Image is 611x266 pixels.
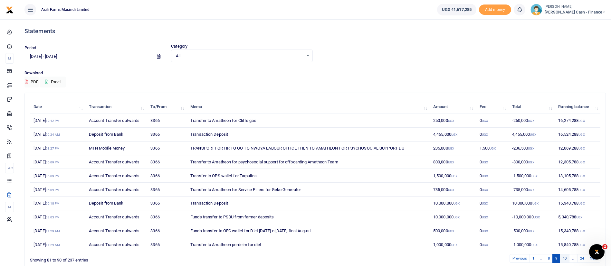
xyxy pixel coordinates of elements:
[587,254,600,263] a: Next
[508,238,555,252] td: -1,000,000
[479,7,511,12] a: Add money
[147,128,187,142] td: 3366
[85,114,147,128] td: Account Transfer outwards
[187,238,430,252] td: Transfer to Amatheon perdeim for diet
[30,253,265,263] div: Showing 81 to 90 of 237 entries
[24,28,606,35] h4: Statements
[578,174,585,178] small: UGX
[560,254,569,263] a: 10
[176,53,303,59] span: All
[545,9,606,15] span: [PERSON_NAME] Cash - Finance
[508,100,555,114] th: Total: activate to sort column ascending
[40,77,66,87] button: Excel
[476,224,509,238] td: 0
[46,216,60,219] small: 03:03 PM
[30,224,85,238] td: [DATE]
[46,161,60,164] small: 06:09 PM
[479,5,511,15] span: Add money
[578,147,585,150] small: UGX
[430,224,476,238] td: 500,000
[30,238,85,252] td: [DATE]
[555,183,600,197] td: 14,605,788
[528,119,534,123] small: UGX
[482,174,488,178] small: UGX
[578,133,585,136] small: UGX
[531,174,538,178] small: UGX
[85,224,147,238] td: Account Transfer outwards
[46,188,60,192] small: 06:09 PM
[85,197,147,210] td: Deposit from Bank
[430,100,476,114] th: Amount: activate to sort column ascending
[39,7,92,13] span: Asili Farms Masindi Limited
[147,210,187,224] td: 3366
[30,197,85,210] td: [DATE]
[508,224,555,238] td: -500,000
[187,114,430,128] td: Transfer to Amatheon for Cliffs gas
[476,142,509,155] td: 1,500
[589,244,605,260] iframe: Intercom live chat
[453,202,460,205] small: UGX
[482,202,488,205] small: UGX
[530,4,606,15] a: profile-user [PERSON_NAME] [PERSON_NAME] Cash - Finance
[555,210,600,224] td: 5,340,788
[46,202,60,205] small: 06:18 PM
[476,114,509,128] td: 0
[430,238,476,252] td: 1,000,000
[530,133,536,136] small: UGX
[555,100,600,114] th: Running balance: activate to sort column ascending
[555,197,600,210] td: 15,340,788
[578,202,585,205] small: UGX
[482,216,488,219] small: UGX
[46,119,60,123] small: 12:42 PM
[30,100,85,114] th: Date: activate to sort column descending
[448,161,454,164] small: UGX
[24,70,606,77] p: Download
[528,147,534,150] small: UGX
[528,188,534,192] small: UGX
[453,216,460,219] small: UGX
[187,197,430,210] td: Transaction Deposit
[187,100,430,114] th: Memo: activate to sort column ascending
[476,128,509,142] td: 0
[5,53,14,64] li: M
[508,210,555,224] td: -10,000,000
[448,188,454,192] small: UGX
[147,224,187,238] td: 3366
[430,197,476,210] td: 10,000,000
[187,142,430,155] td: TRANSPORT FOR HR TO GO TO NWOYA LABOUR OFFICE THEN TO AMATHEON FOR PSYCHOSOCIAL SUPPORT DU
[508,183,555,197] td: -735,000
[187,210,430,224] td: Funds transfer to PSBU from farmer deposits
[147,142,187,155] td: 3366
[578,161,585,164] small: UGX
[476,238,509,252] td: 0
[430,114,476,128] td: 250,000
[46,147,60,150] small: 08:27 PM
[430,128,476,142] td: 4,455,000
[46,243,60,247] small: 11:29 AM
[508,197,555,210] td: 10,000,000
[476,197,509,210] td: 0
[530,254,537,263] a: 1
[482,243,488,247] small: UGX
[508,114,555,128] td: -250,000
[6,6,14,14] img: logo-small
[187,183,430,197] td: Transfer to Amatheon for Service Filters for Geko Generator
[448,229,454,233] small: UGX
[451,133,457,136] small: UGX
[508,128,555,142] td: 4,455,000
[85,210,147,224] td: Account Transfer outwards
[530,4,542,15] img: profile-user
[555,169,600,183] td: 13,105,788
[5,202,14,212] li: M
[147,169,187,183] td: 3366
[30,114,85,128] td: [DATE]
[24,51,152,62] input: select period
[482,119,488,123] small: UGX
[482,133,488,136] small: UGX
[602,244,607,249] span: 2
[442,6,472,13] span: UGX 41,617,285
[578,188,585,192] small: UGX
[85,142,147,155] td: MTN Mobile Money
[30,142,85,155] td: [DATE]
[555,114,600,128] td: 16,274,288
